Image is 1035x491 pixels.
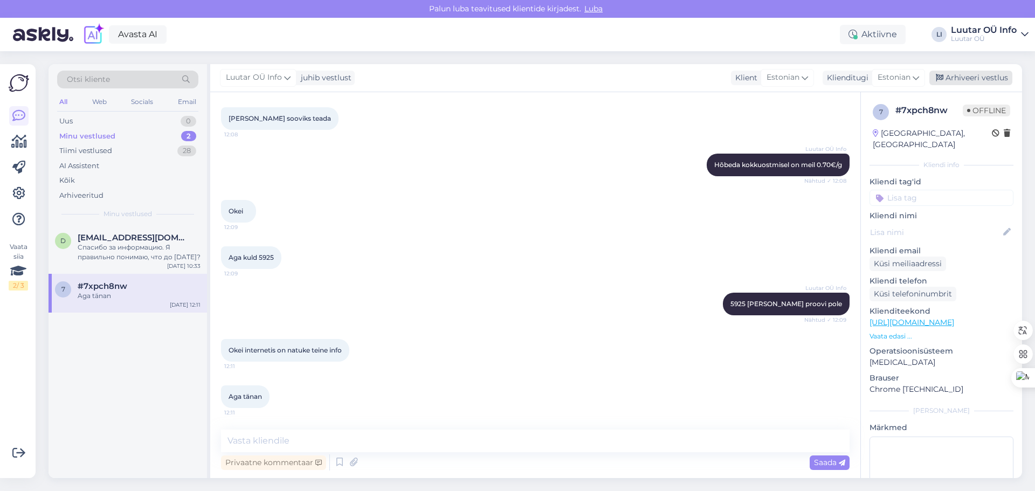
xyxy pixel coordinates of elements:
span: Luutar OÜ Info [226,72,282,84]
span: 5925 [PERSON_NAME] proovi pole [730,300,842,308]
img: Askly Logo [9,73,29,93]
div: LI [931,27,947,42]
div: Kõik [59,175,75,186]
div: Vaata siia [9,242,28,291]
span: 12:09 [224,269,265,278]
span: Daniilrevlers@gmail.com [78,233,190,243]
div: Luutar OÜ Info [951,26,1017,34]
p: Kliendi tag'id [870,176,1013,188]
div: Küsi meiliaadressi [870,257,946,271]
span: 7 [61,285,65,293]
input: Lisa nimi [870,226,1001,238]
div: [DATE] 12:11 [170,301,201,309]
img: explore-ai [82,23,105,46]
p: Operatsioonisüsteem [870,345,1013,357]
span: Minu vestlused [103,209,152,219]
p: Vaata edasi ... [870,331,1013,341]
span: 7 [879,108,883,116]
div: AI Assistent [59,161,99,171]
div: Klient [731,72,757,84]
span: Offline [963,105,1010,116]
p: Chrome [TECHNICAL_ID] [870,384,1013,395]
div: Luutar OÜ [951,34,1017,43]
a: Avasta AI [109,25,167,44]
p: [MEDICAL_DATA] [870,357,1013,368]
p: Brauser [870,372,1013,384]
div: [PERSON_NAME] [870,406,1013,416]
span: Otsi kliente [67,74,110,85]
span: D [60,237,66,245]
span: Aga tänan [229,392,262,400]
p: Kliendi nimi [870,210,1013,222]
div: Kliendi info [870,160,1013,170]
span: 12:09 [224,223,265,231]
div: Privaatne kommentaar [221,455,326,470]
div: [GEOGRAPHIC_DATA], [GEOGRAPHIC_DATA] [873,128,992,150]
div: 2 / 3 [9,281,28,291]
div: # 7xpch8nw [895,104,963,117]
p: Märkmed [870,422,1013,433]
span: Aga kuld 5925 [229,253,274,261]
p: Klienditeekond [870,306,1013,317]
div: Socials [129,95,155,109]
div: Aga tänan [78,291,201,301]
div: 2 [181,131,196,142]
span: Luutar OÜ Info [805,145,846,153]
span: [PERSON_NAME] sooviks teada [229,114,331,122]
span: Nähtud ✓ 12:08 [804,177,846,185]
span: 12:11 [224,409,265,417]
span: 12:11 [224,362,265,370]
div: Arhiveeri vestlus [929,71,1012,85]
p: Kliendi telefon [870,275,1013,287]
span: Saada [814,458,845,467]
span: Okei internetis on natuke teine info [229,346,342,354]
span: Estonian [767,72,799,84]
input: Lisa tag [870,190,1013,206]
span: Luutar OÜ Info [805,284,846,292]
a: [URL][DOMAIN_NAME] [870,317,954,327]
span: Nähtud ✓ 12:09 [804,316,846,324]
div: Arhiveeritud [59,190,103,201]
div: Aktiivne [840,25,906,44]
span: #7xpch8nw [78,281,127,291]
span: Luba [581,4,606,13]
div: Minu vestlused [59,131,115,142]
div: Uus [59,116,73,127]
div: Klienditugi [823,72,868,84]
div: [DATE] 10:33 [167,262,201,270]
div: Email [176,95,198,109]
span: Okei [229,207,243,215]
p: Kliendi email [870,245,1013,257]
div: Web [90,95,109,109]
div: 0 [181,116,196,127]
div: 28 [177,146,196,156]
div: juhib vestlust [296,72,351,84]
div: Спасибо за информацию. Я правильно понимаю, что до [DATE]? [78,243,201,262]
a: Luutar OÜ InfoLuutar OÜ [951,26,1029,43]
div: Küsi telefoninumbrit [870,287,956,301]
span: 12:08 [224,130,265,139]
span: Estonian [878,72,910,84]
span: Hõbeda kokkuostmisel on meil 0.70€/g [714,161,842,169]
div: Tiimi vestlused [59,146,112,156]
div: All [57,95,70,109]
